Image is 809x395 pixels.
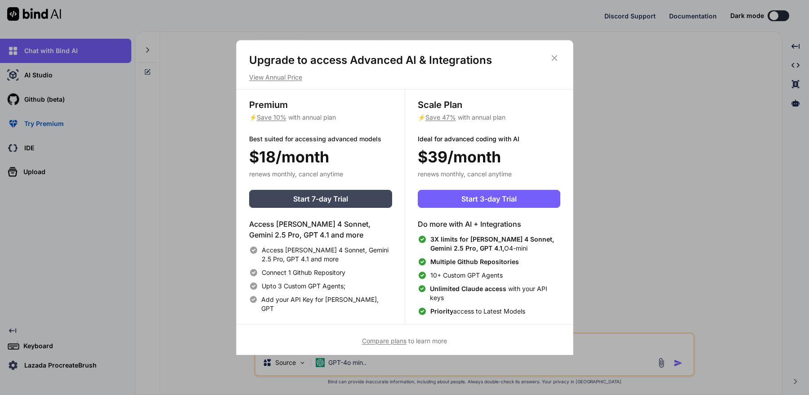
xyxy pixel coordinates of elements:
p: ⚡ with annual plan [249,113,392,122]
h3: Premium [249,99,392,111]
span: O4-mini [430,235,560,253]
p: Best suited for accessing advanced models [249,135,392,144]
span: with your API keys [430,284,560,302]
h4: Do more with AI + Integrations [418,219,560,229]
p: ⚡ with annual plan [418,113,560,122]
span: Start 3-day Trial [461,193,517,204]
span: Upto 3 Custom GPT Agents; [262,282,345,291]
span: Connect 1 Github Repository [262,268,345,277]
button: Start 7-day Trial [249,190,392,208]
span: Save 10% [257,113,286,121]
span: Add your API Key for [PERSON_NAME], GPT [261,295,392,313]
span: Start 7-day Trial [293,193,348,204]
button: Start 3-day Trial [418,190,560,208]
span: $39/month [418,145,501,168]
span: 10+ Custom GPT Agents [430,271,503,280]
span: to learn more [362,337,447,345]
p: Ideal for advanced coding with AI [418,135,560,144]
h3: Scale Plan [418,99,560,111]
span: 3X limits for [PERSON_NAME] 4 Sonnet, Gemini 2.5 Pro, GPT 4.1, [430,235,554,252]
span: Access [PERSON_NAME] 4 Sonnet, Gemini 2.5 Pro, GPT 4.1 and more [262,246,392,264]
span: Unlimited Claude access [430,285,508,292]
span: Compare plans [362,337,407,345]
h4: Access [PERSON_NAME] 4 Sonnet, Gemini 2.5 Pro, GPT 4.1 and more [249,219,392,240]
span: Priority [430,307,453,315]
span: renews monthly, cancel anytime [249,170,343,178]
span: renews monthly, cancel anytime [418,170,512,178]
span: access to Latest Models [430,307,525,316]
p: View Annual Price [249,73,560,82]
h1: Upgrade to access Advanced AI & Integrations [249,53,560,67]
span: Multiple Github Repositories [430,258,519,265]
span: Save 47% [425,113,456,121]
span: $18/month [249,145,329,168]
